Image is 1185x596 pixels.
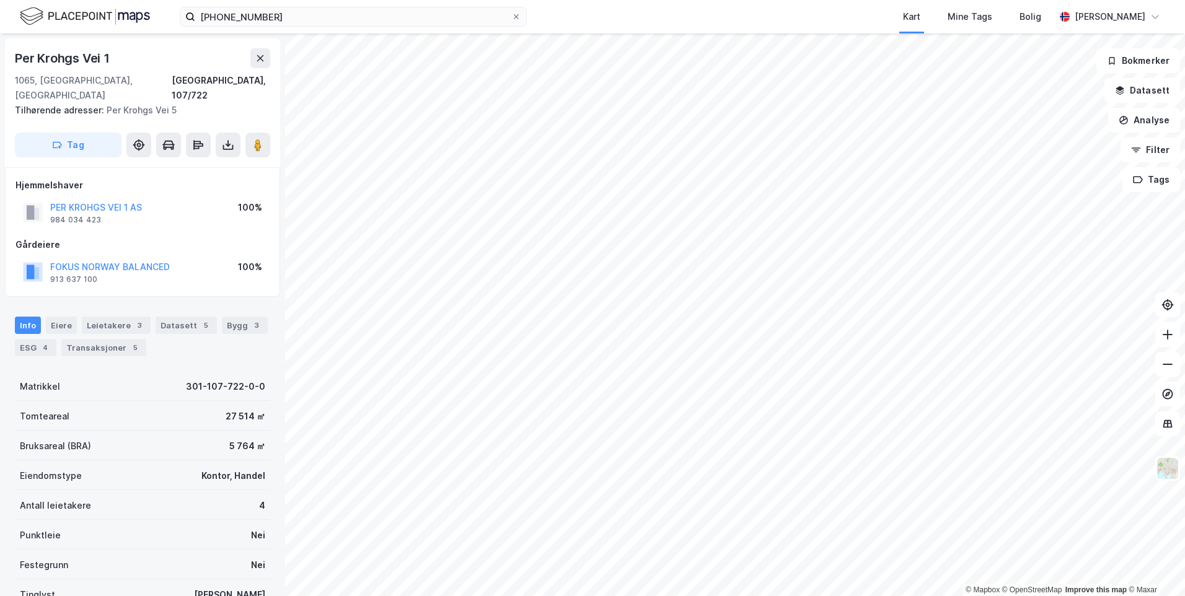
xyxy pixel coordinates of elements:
[129,341,141,354] div: 5
[15,73,172,103] div: 1065, [GEOGRAPHIC_DATA], [GEOGRAPHIC_DATA]
[1065,585,1127,594] a: Improve this map
[15,103,260,118] div: Per Krohgs Vei 5
[50,274,97,284] div: 913 637 100
[172,73,270,103] div: [GEOGRAPHIC_DATA], 107/722
[39,341,51,354] div: 4
[948,9,992,24] div: Mine Tags
[966,585,1000,594] a: Mapbox
[1002,585,1062,594] a: OpenStreetMap
[186,379,265,394] div: 301-107-722-0-0
[15,178,270,193] div: Hjemmelshaver
[251,528,265,543] div: Nei
[15,133,121,157] button: Tag
[226,409,265,424] div: 27 514 ㎡
[20,6,150,27] img: logo.f888ab2527a4732fd821a326f86c7f29.svg
[1123,537,1185,596] iframe: Chat Widget
[46,317,77,334] div: Eiere
[82,317,151,334] div: Leietakere
[238,260,262,274] div: 100%
[251,558,265,572] div: Nei
[1075,9,1145,24] div: [PERSON_NAME]
[238,200,262,215] div: 100%
[1096,48,1180,73] button: Bokmerker
[222,317,268,334] div: Bygg
[1122,167,1180,192] button: Tags
[1104,78,1180,103] button: Datasett
[903,9,920,24] div: Kart
[1108,108,1180,133] button: Analyse
[229,439,265,454] div: 5 764 ㎡
[20,409,69,424] div: Tomteareal
[15,237,270,252] div: Gårdeiere
[1020,9,1041,24] div: Bolig
[15,339,56,356] div: ESG
[259,498,265,513] div: 4
[61,339,146,356] div: Transaksjoner
[1121,138,1180,162] button: Filter
[250,319,263,331] div: 3
[201,468,265,483] div: Kontor, Handel
[200,319,212,331] div: 5
[20,528,61,543] div: Punktleie
[20,439,91,454] div: Bruksareal (BRA)
[15,317,41,334] div: Info
[20,558,68,572] div: Festegrunn
[133,319,146,331] div: 3
[15,105,107,115] span: Tilhørende adresser:
[195,7,511,26] input: Søk på adresse, matrikkel, gårdeiere, leietakere eller personer
[20,498,91,513] div: Antall leietakere
[1156,457,1179,480] img: Z
[156,317,217,334] div: Datasett
[20,379,60,394] div: Matrikkel
[50,215,101,225] div: 984 034 423
[20,468,82,483] div: Eiendomstype
[15,48,112,68] div: Per Krohgs Vei 1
